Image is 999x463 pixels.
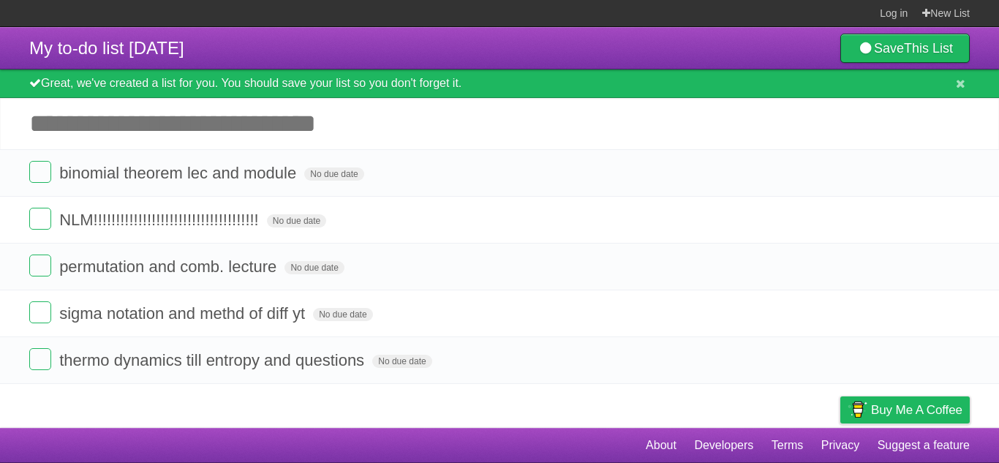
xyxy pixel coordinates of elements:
span: NLM!!!!!!!!!!!!!!!!!!!!!!!!!!!!!!!!!!!!! [59,211,263,229]
img: Buy me a coffee [848,397,867,422]
a: About [646,432,676,459]
span: No due date [304,167,363,181]
a: Buy me a coffee [840,396,970,424]
span: My to-do list [DATE] [29,38,184,58]
a: Suggest a feature [878,432,970,459]
span: No due date [313,308,372,321]
a: SaveThis List [840,34,970,63]
span: sigma notation and methd of diff yt [59,304,309,323]
span: thermo dynamics till entropy and questions [59,351,368,369]
b: This List [904,41,953,56]
span: No due date [284,261,344,274]
a: Privacy [821,432,859,459]
label: Done [29,208,51,230]
label: Done [29,348,51,370]
label: Done [29,301,51,323]
span: Buy me a coffee [871,397,962,423]
span: binomial theorem lec and module [59,164,300,182]
label: Done [29,161,51,183]
span: No due date [372,355,431,368]
span: permutation and comb. lecture [59,257,280,276]
a: Developers [694,432,753,459]
a: Terms [772,432,804,459]
span: No due date [267,214,326,227]
label: Done [29,255,51,276]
